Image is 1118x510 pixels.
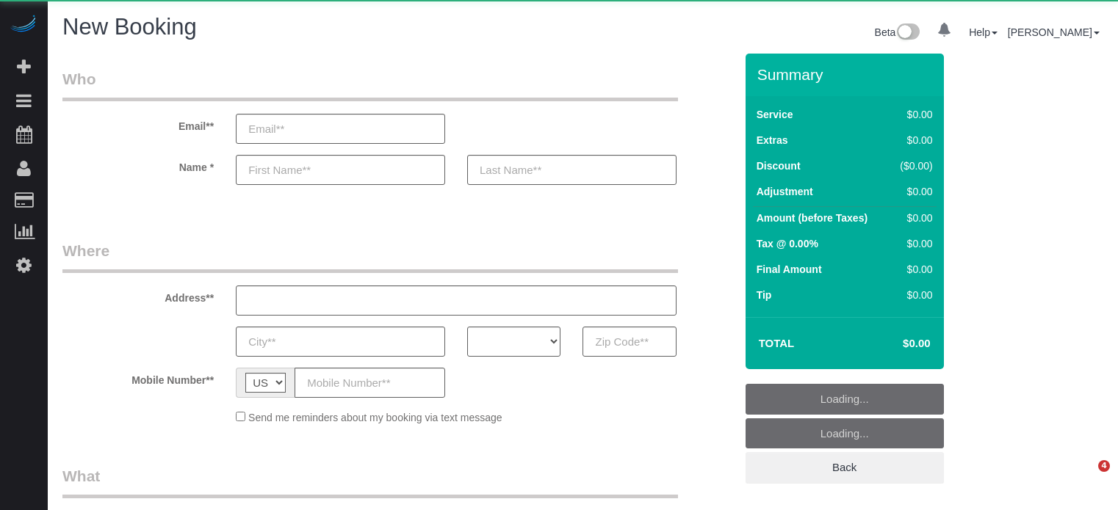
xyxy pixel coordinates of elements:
div: $0.00 [894,262,933,277]
div: $0.00 [894,236,933,251]
img: Automaid Logo [9,15,38,35]
legend: What [62,465,678,498]
h3: Summary [757,66,937,83]
iframe: Intercom live chat [1068,460,1103,495]
div: $0.00 [894,107,933,122]
label: Tax @ 0.00% [757,236,818,251]
input: First Name** [236,155,445,185]
legend: Where [62,240,678,273]
label: Extras [757,133,788,147]
a: Beta [875,26,920,38]
label: Discount [757,159,801,173]
h4: $0.00 [859,338,930,350]
legend: Who [62,68,678,101]
label: Mobile Number** [51,368,225,387]
div: $0.00 [894,133,933,147]
label: Name * [51,155,225,175]
input: Mobile Number** [295,368,445,398]
a: [PERSON_NAME] [1008,26,1100,38]
label: Tip [757,288,772,302]
label: Amount (before Taxes) [757,211,868,225]
span: New Booking [62,14,197,40]
div: $0.00 [894,288,933,302]
span: 4 [1098,460,1110,472]
span: Send me reminders about my booking via text message [248,412,502,423]
div: $0.00 [894,211,933,225]
div: ($0.00) [894,159,933,173]
img: New interface [895,23,920,43]
a: Back [746,452,944,483]
a: Help [969,26,998,38]
strong: Total [759,337,795,349]
label: Final Amount [757,262,822,277]
div: $0.00 [894,184,933,199]
input: Last Name** [467,155,677,185]
label: Adjustment [757,184,813,199]
label: Service [757,107,793,122]
input: Zip Code** [583,327,676,357]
